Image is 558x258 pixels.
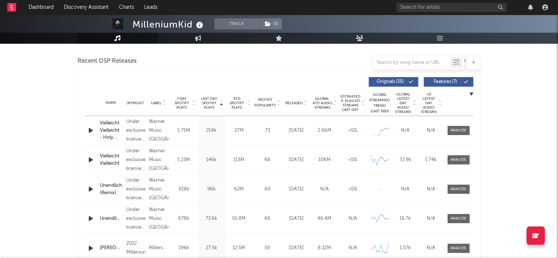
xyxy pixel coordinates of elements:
[369,92,391,114] div: Global Streaming Trend (Last 60D)
[227,186,251,193] div: 62M
[394,156,416,164] div: 72.9k
[312,127,337,134] div: 2.66M
[420,92,438,114] span: US Latest Day Audio Streams
[394,244,416,252] div: 1.07k
[340,244,365,252] div: N/A
[340,127,365,134] div: <5%
[340,186,365,193] div: <5%
[424,77,473,87] button: Features(7)
[126,176,145,203] div: Under exclusive license to Warner Music Group Germany Holding GmbH, © 2023 MilleniumKid
[100,153,123,167] a: Vielleicht Vielleicht
[340,94,361,112] span: Estimated % Playlist Streams Last Day
[200,97,219,110] span: Last Day Spotify Plays
[394,186,416,193] div: N/A
[255,156,280,164] div: 68
[172,244,196,252] div: 196k
[126,117,145,144] div: Under exclusive license to Warner Music Group Germany Holding GmbH, © 2025 MilleniumKid
[100,100,123,106] div: Name
[312,215,337,222] div: 46.4M
[285,101,303,105] span: Released
[255,244,280,252] div: 59
[369,77,418,87] button: Originals(35)
[200,127,223,134] div: 214k
[284,127,309,134] div: [DATE]
[428,80,462,84] span: Features ( 7 )
[100,244,123,252] a: [PERSON_NAME]
[227,244,251,252] div: 12.5M
[172,127,196,134] div: 1.75M
[200,156,223,164] div: 146k
[227,215,251,222] div: 55.8M
[200,186,223,193] div: 96k
[100,215,123,222] a: Unendlichkeit
[394,215,416,222] div: 16.7k
[100,120,123,141] a: Vielleicht Vielleicht - Holy Priest & elMefti Remix
[284,156,309,164] div: [DATE]
[312,156,337,164] div: 106M
[123,101,144,105] span: Copyright
[149,147,168,173] div: Warner Music [GEOGRAPHIC_DATA]
[312,244,337,252] div: 8.32M
[284,244,309,252] div: [DATE]
[373,60,451,66] input: Search by song name or URL
[126,147,145,173] div: Under exclusive license to Warner Music Group Germany Holding GmbH, © 2023 MilleniumKid
[420,215,442,222] div: N/A
[149,244,168,252] div: MilleniumKid
[200,244,223,252] div: 27.5k
[227,156,251,164] div: 113M
[172,186,196,193] div: 818k
[260,18,282,29] button: (3)
[172,156,196,164] div: 1.23M
[373,80,407,84] span: Originals ( 35 )
[149,117,168,144] div: Warner Music [GEOGRAPHIC_DATA]
[200,215,223,222] div: 73.6k
[255,215,280,222] div: 66
[214,18,260,29] button: Track
[420,156,442,164] div: 1.74k
[340,156,365,164] div: <5%
[255,127,280,134] div: 73
[100,182,123,196] a: Unendlichkeit (Remix)
[260,18,282,29] span: ( 3 )
[397,3,507,12] input: Search for artists
[394,127,416,134] div: N/A
[227,127,251,134] div: 27M
[126,206,145,232] div: Under exclusive license to Warner Music Group Germany Holding GmbH, © 2025 MilleniumKid
[420,244,442,252] div: N/A
[227,97,247,110] span: ATD Spotify Plays
[420,127,442,134] div: N/A
[312,97,332,110] span: Global ATD Audio Streams
[149,176,168,203] div: Warner Music [GEOGRAPHIC_DATA]
[132,18,205,30] div: MilleniumKid
[172,97,192,110] span: 7 Day Spotify Plays
[312,186,337,193] div: N/A
[149,206,168,232] div: Warner Music [GEOGRAPHIC_DATA]
[340,215,365,222] div: N/A
[284,186,309,193] div: [DATE]
[284,215,309,222] div: [DATE]
[172,215,196,222] div: 678k
[254,97,276,108] span: Spotify Popularity
[394,92,412,114] span: Global Latest Day Audio Streams
[126,239,145,257] div: 2022 MilleniumKid
[255,186,280,193] div: 69
[151,101,161,105] span: Label
[420,186,442,193] div: N/A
